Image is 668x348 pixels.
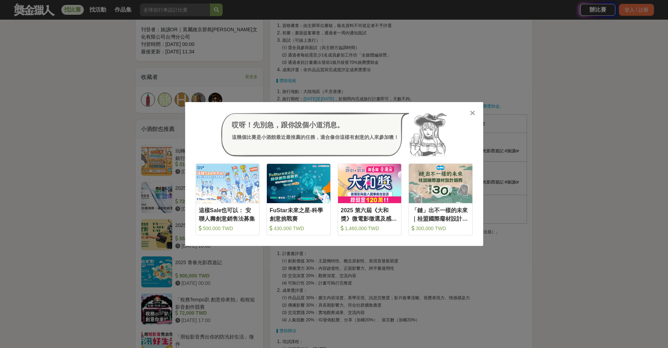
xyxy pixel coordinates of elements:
a: Cover Image這樣Sale也可以： 安聯人壽創意銷售法募集 500,000 TWD [196,163,260,235]
img: Avatar [409,113,447,157]
div: 430,000 TWD [270,225,328,232]
div: 2025 第六屆《大和獎》微電影徵選及感人實事分享 [341,206,399,222]
a: Cover Image2025 第六屆《大和獎》微電影徵選及感人實事分享 1,460,000 TWD [338,163,402,235]
div: 300,000 TWD [412,225,470,232]
div: 這幾個比賽是小酒館最近最推薦的任務，適合像你這樣有創意的人來參加噢！ [232,134,399,141]
div: FuStar未來之星-科學創意挑戰賽 [270,206,328,222]
img: Cover Image [196,164,259,203]
div: 「鏈」出不一樣的未來｜桂盟國際廢材設計競賽 [412,206,470,222]
div: 500,000 TWD [199,225,257,232]
div: 哎呀！先別急，跟你說個小道消息。 [232,120,399,130]
a: Cover Image「鏈」出不一樣的未來｜桂盟國際廢材設計競賽 300,000 TWD [409,163,473,235]
div: 1,460,000 TWD [341,225,399,232]
img: Cover Image [338,164,402,203]
img: Cover Image [409,164,472,203]
a: Cover ImageFuStar未來之星-科學創意挑戰賽 430,000 TWD [266,163,331,235]
img: Cover Image [267,164,330,203]
div: 這樣Sale也可以： 安聯人壽創意銷售法募集 [199,206,257,222]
